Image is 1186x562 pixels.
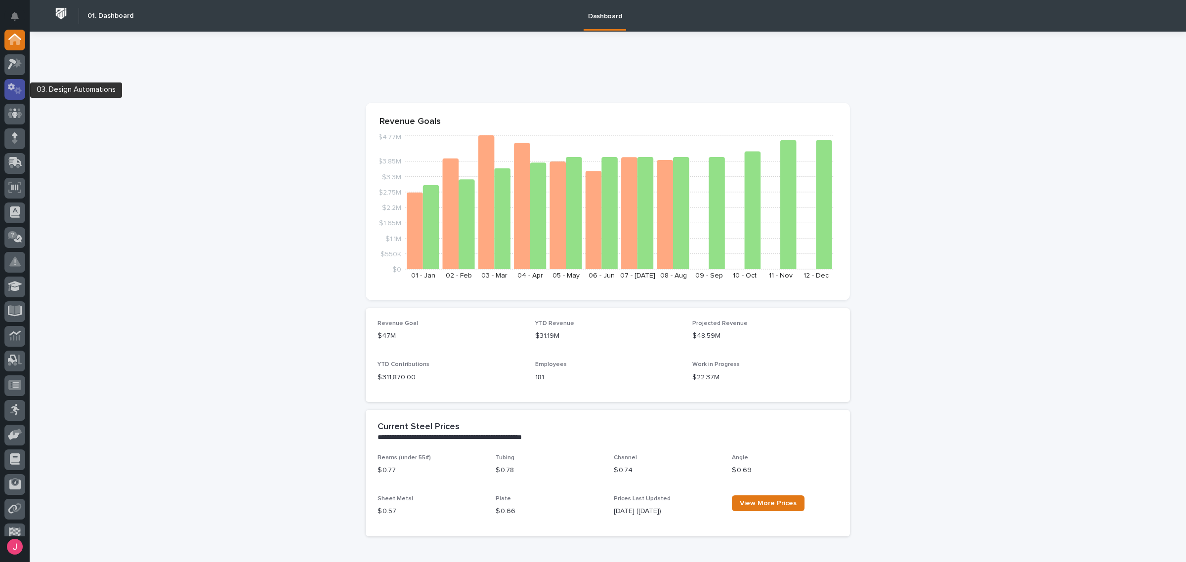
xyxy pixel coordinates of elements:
[692,361,740,367] span: Work in Progress
[378,422,460,433] h2: Current Steel Prices
[695,272,723,279] text: 09 - Sep
[380,117,836,127] p: Revenue Goals
[769,272,793,279] text: 11 - Nov
[552,272,580,279] text: 05 - May
[660,272,687,279] text: 08 - Aug
[378,159,401,165] tspan: $3.85M
[620,272,655,279] text: 07 - [DATE]
[4,536,25,557] button: users-avatar
[446,272,472,279] text: 02 - Feb
[378,361,429,367] span: YTD Contributions
[614,496,671,502] span: Prices Last Updated
[733,272,757,279] text: 10 - Oct
[378,465,484,476] p: $ 0.77
[385,236,401,242] tspan: $1.1M
[740,500,797,507] span: View More Prices
[496,496,511,502] span: Plate
[692,331,838,341] p: $48.59M
[52,4,70,23] img: Workspace Logo
[378,134,401,141] tspan: $4.77M
[378,331,523,341] p: $47M
[535,331,681,341] p: $31.19M
[87,12,133,20] h2: 01. Dashboard
[381,251,401,258] tspan: $550K
[535,372,681,383] p: 181
[614,506,720,517] p: [DATE] ([DATE])
[692,372,838,383] p: $22.37M
[378,321,418,326] span: Revenue Goal
[535,321,574,326] span: YTD Revenue
[589,272,615,279] text: 06 - Jun
[379,220,401,227] tspan: $1.65M
[732,455,748,461] span: Angle
[378,506,484,517] p: $ 0.57
[535,361,567,367] span: Employees
[378,496,413,502] span: Sheet Metal
[481,272,508,279] text: 03 - Mar
[378,455,431,461] span: Beams (under 55#)
[496,506,602,517] p: $ 0.66
[379,189,401,196] tspan: $2.75M
[378,372,523,383] p: $ 311,870.00
[496,465,602,476] p: $ 0.78
[614,465,720,476] p: $ 0.74
[411,272,435,279] text: 01 - Jan
[732,495,805,511] a: View More Prices
[496,455,514,461] span: Tubing
[517,272,543,279] text: 04 - Apr
[614,455,637,461] span: Channel
[692,321,748,326] span: Projected Revenue
[4,6,25,27] button: Notifications
[732,465,838,476] p: $ 0.69
[382,174,401,181] tspan: $3.3M
[382,204,401,211] tspan: $2.2M
[392,266,401,273] tspan: $0
[804,272,829,279] text: 12 - Dec
[12,12,25,28] div: Notifications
